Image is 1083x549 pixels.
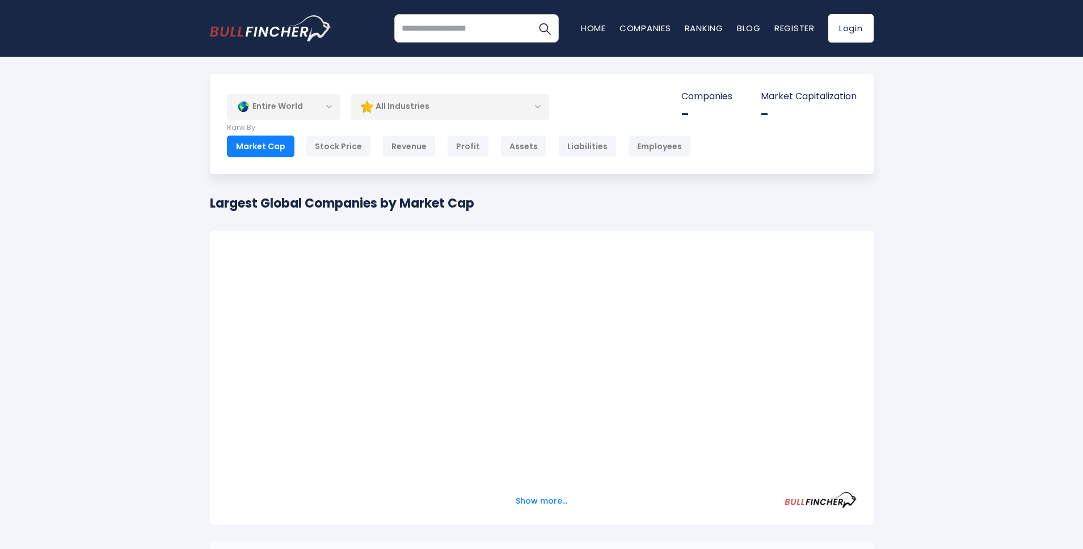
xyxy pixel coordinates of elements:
h1: Largest Global Companies by Market Cap [210,194,474,213]
a: Login [828,14,874,43]
div: - [761,105,857,123]
div: All Industries [351,94,549,120]
div: Employees [628,136,691,157]
a: Companies [620,22,671,34]
a: Blog [737,22,761,34]
a: Go to homepage [210,15,332,41]
button: Show more... [509,492,574,510]
div: Liabilities [558,136,617,157]
div: - [681,105,732,123]
div: Stock Price [306,136,371,157]
button: Search [530,14,559,43]
p: Market Capitalization [761,91,857,103]
div: Assets [500,136,547,157]
p: Rank By [227,123,691,133]
div: Market Cap [227,136,294,157]
a: Register [774,22,815,34]
div: Revenue [382,136,436,157]
img: bullfincher logo [210,15,332,41]
div: Profit [447,136,489,157]
a: Home [581,22,606,34]
p: Companies [681,91,732,103]
a: Ranking [685,22,723,34]
div: Entire World [227,94,340,120]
